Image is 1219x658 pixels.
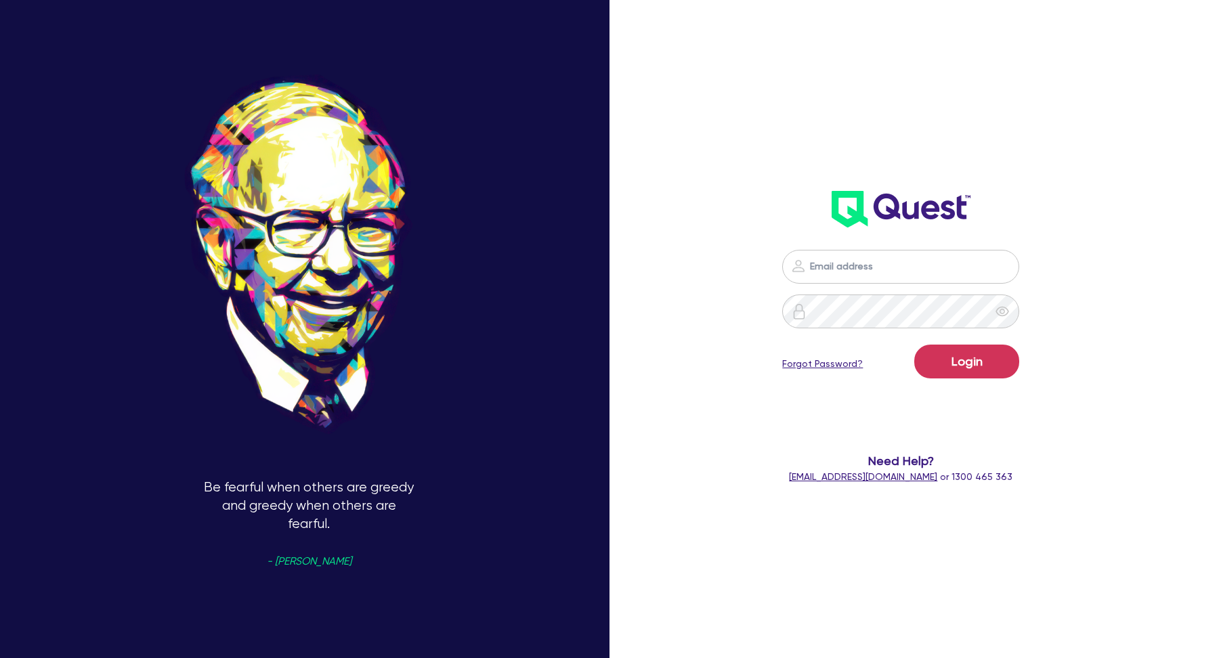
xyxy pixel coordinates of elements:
[914,345,1019,378] button: Login
[791,303,807,320] img: icon-password
[267,556,351,567] span: - [PERSON_NAME]
[782,250,1019,284] input: Email address
[790,258,807,274] img: icon-password
[996,305,1009,318] span: eye
[832,191,970,227] img: wH2k97JdezQIQAAAABJRU5ErkJggg==
[739,452,1063,470] span: Need Help?
[789,471,937,482] a: [EMAIL_ADDRESS][DOMAIN_NAME]
[789,471,1012,482] span: or 1300 465 363
[782,357,863,371] a: Forgot Password?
